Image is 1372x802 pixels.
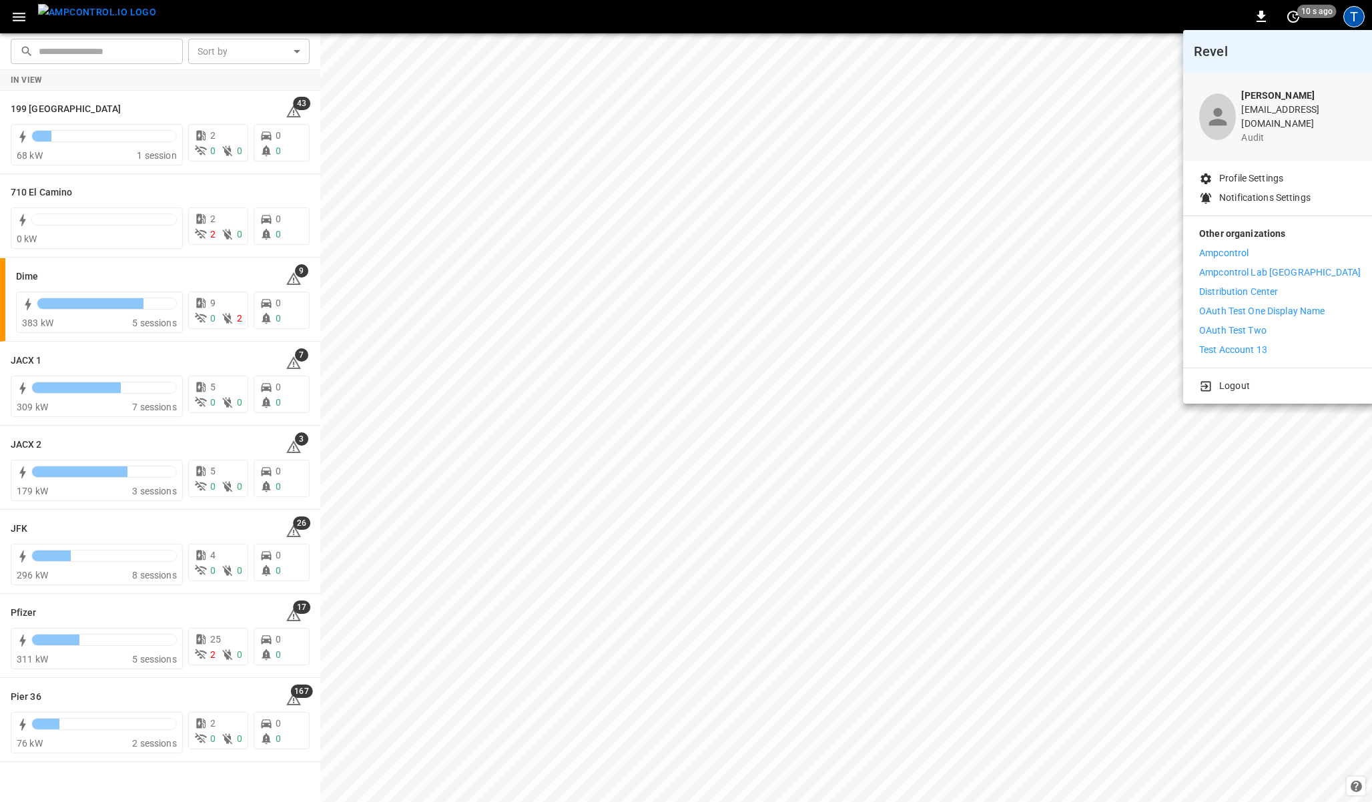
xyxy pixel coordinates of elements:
[1219,379,1250,393] p: Logout
[1199,246,1249,260] p: Ampcontrol
[1241,131,1361,145] p: audit
[1199,343,1267,357] p: Test Account 13
[1241,90,1315,101] b: [PERSON_NAME]
[1219,171,1283,185] p: Profile Settings
[1199,324,1267,338] p: OAuth Test Two
[1199,285,1279,299] p: Distribution Center
[1241,103,1361,131] p: [EMAIL_ADDRESS][DOMAIN_NAME]
[1199,227,1361,246] p: Other organizations
[1199,93,1236,140] div: profile-icon
[1219,191,1311,205] p: Notifications Settings
[1199,266,1361,280] p: Ampcontrol Lab [GEOGRAPHIC_DATA]
[1199,304,1325,318] p: OAuth Test One Display Name
[1194,41,1366,62] h6: Revel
